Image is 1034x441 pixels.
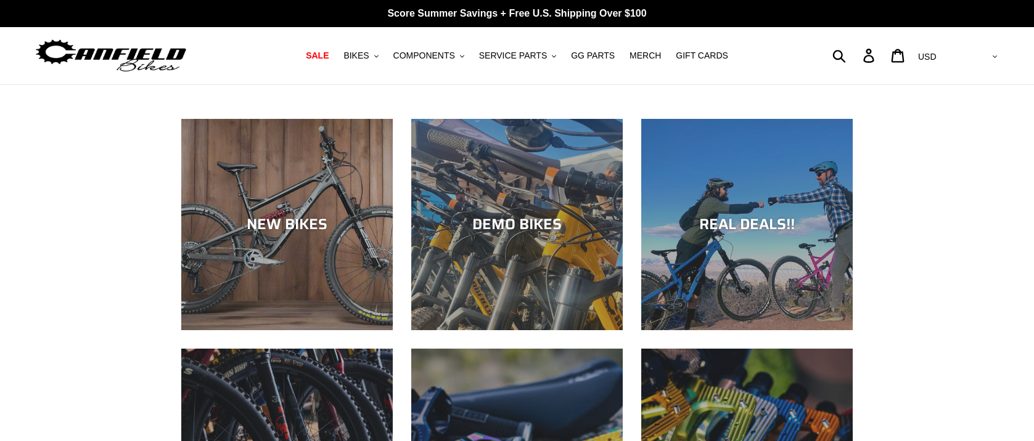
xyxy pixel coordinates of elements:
span: MERCH [630,51,661,61]
a: REAL DEALS!! [641,119,853,330]
span: SALE [306,51,329,61]
span: BIKES [343,51,369,61]
button: COMPONENTS [387,47,470,64]
a: NEW BIKES [181,119,393,330]
div: REAL DEALS!! [641,216,853,233]
a: MERCH [623,47,667,64]
div: DEMO BIKES [411,216,623,233]
img: Canfield Bikes [34,36,188,75]
div: NEW BIKES [181,216,393,233]
span: GG PARTS [571,51,615,61]
a: DEMO BIKES [411,119,623,330]
input: Search [839,42,871,69]
button: SERVICE PARTS [473,47,562,64]
button: BIKES [337,47,384,64]
span: GIFT CARDS [676,51,728,61]
a: SALE [300,47,335,64]
a: GG PARTS [565,47,621,64]
a: GIFT CARDS [670,47,734,64]
span: COMPONENTS [393,51,455,61]
span: SERVICE PARTS [479,51,547,61]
